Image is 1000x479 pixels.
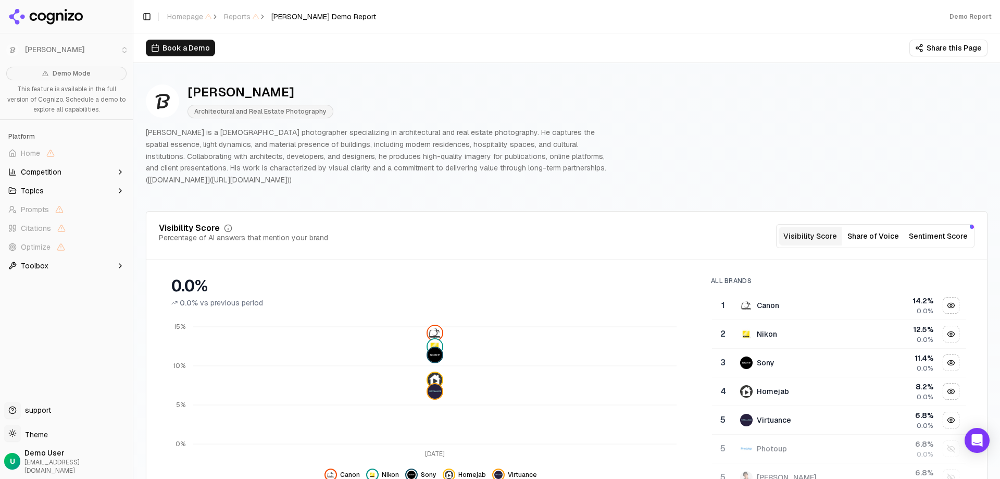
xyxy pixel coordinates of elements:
img: logo_orange.svg [17,17,25,25]
span: 0.0% [917,364,933,373]
span: 0.0% [180,298,198,308]
p: [PERSON_NAME] is a [DEMOGRAPHIC_DATA] photographer specializing in architectural and real estate ... [146,127,612,186]
img: virtuance [740,414,753,426]
button: Hide homejab data [943,383,959,400]
div: 3 [716,357,730,369]
div: Virtuance [757,415,791,425]
button: Book a Demo [146,40,215,56]
span: Toolbox [21,261,48,271]
img: homejab [428,373,442,387]
button: Competition [4,164,129,180]
img: sony [407,471,416,479]
div: Open Intercom Messenger [965,428,990,453]
div: Percentage of AI answers that mention your brand [159,232,328,243]
p: This feature is available in the full version of Cognizo. Schedule a demo to explore all capabili... [6,84,127,115]
div: 2 [716,328,730,340]
span: Citations [21,223,51,234]
div: 6.8 % [867,439,933,449]
img: tab_domain_overview_orange.svg [28,60,36,69]
span: Canon [340,471,360,479]
img: nikon [740,328,753,340]
span: [EMAIL_ADDRESS][DOMAIN_NAME] [24,458,129,475]
tspan: [DATE] [425,449,445,458]
tspan: 15% [174,323,185,331]
tspan: 0% [176,440,185,448]
span: Architectural and Real Estate Photography [187,105,333,118]
button: Hide nikon data [943,326,959,342]
span: Nikon [382,471,399,479]
button: Share this Page [909,40,988,56]
tr: 5photoupPhotoup6.8%0.0%Show photoup data [712,434,966,463]
span: vs previous period [200,298,263,308]
div: Domain Overview [40,62,93,68]
span: U [10,456,15,466]
span: Home [21,148,40,158]
span: 0.0% [917,307,933,315]
img: canon [740,299,753,312]
img: nikon [368,471,377,479]
div: 1 [716,299,730,312]
div: Platform [4,128,129,145]
div: 14.2 % [867,296,933,306]
span: support [21,405,51,415]
img: website_grey.svg [17,27,25,35]
div: Domain: [URL] [27,27,74,35]
span: [PERSON_NAME] Demo Report [271,11,376,22]
div: 12.5 % [867,324,933,335]
span: Competition [21,167,61,177]
tr: 3sonySony11.4%0.0%Hide sony data [712,348,966,377]
img: Tadej Skofic [146,84,179,118]
span: 0.0% [917,393,933,401]
tr: 5virtuanceVirtuance6.8%0.0%Hide virtuance data [712,406,966,434]
button: Topics [4,182,129,199]
span: Virtuance [508,471,537,479]
span: Reports [224,11,259,22]
span: 0.0% [917,450,933,459]
img: sony [740,357,753,369]
button: Hide sony data [943,354,959,371]
div: Nikon [757,329,777,339]
img: virtuance [428,384,442,398]
div: v 4.0.25 [29,17,51,25]
span: Optimize [21,242,51,252]
div: 0.0% [171,277,690,296]
span: Homepage [167,11,211,22]
img: virtuance [494,471,503,479]
div: [PERSON_NAME] [187,84,333,101]
span: Sony [421,471,436,479]
div: Sony [757,358,774,368]
div: Photoup [757,444,787,454]
div: Demo Report [949,13,992,21]
button: Toolbox [4,257,129,274]
span: Prompts [21,204,49,215]
tr: 4homejabHomejab8.2%0.0%Hide homejab data [712,377,966,406]
button: Share of Voice [842,227,905,245]
div: 6.8 % [867,468,933,478]
div: 4 [716,385,730,398]
button: Sentiment Score [905,227,972,245]
div: 5 [716,414,730,426]
img: canon [428,325,442,340]
button: Show photoup data [943,440,959,457]
img: homejab [740,385,753,398]
tspan: 10% [173,362,185,370]
img: canon [327,471,335,479]
span: Theme [21,430,48,439]
span: Demo User [24,448,129,458]
img: tab_keywords_by_traffic_grey.svg [104,60,112,69]
img: nikon [428,339,442,354]
button: Hide virtuance data [943,412,959,428]
div: Visibility Score [159,224,220,232]
div: Keywords by Traffic [115,62,176,68]
img: photoup [740,443,753,455]
tr: 1canonCanon14.2%0.0%Hide canon data [712,291,966,320]
button: Visibility Score [779,227,842,245]
span: Demo Mode [53,69,91,78]
tr: 2nikonNikon12.5%0.0%Hide nikon data [712,320,966,348]
nav: breadcrumb [167,11,376,22]
span: 0.0% [917,422,933,430]
span: 0.0% [917,336,933,344]
div: 6.8 % [867,410,933,421]
tspan: 5% [176,401,185,409]
div: 11.4 % [867,353,933,363]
